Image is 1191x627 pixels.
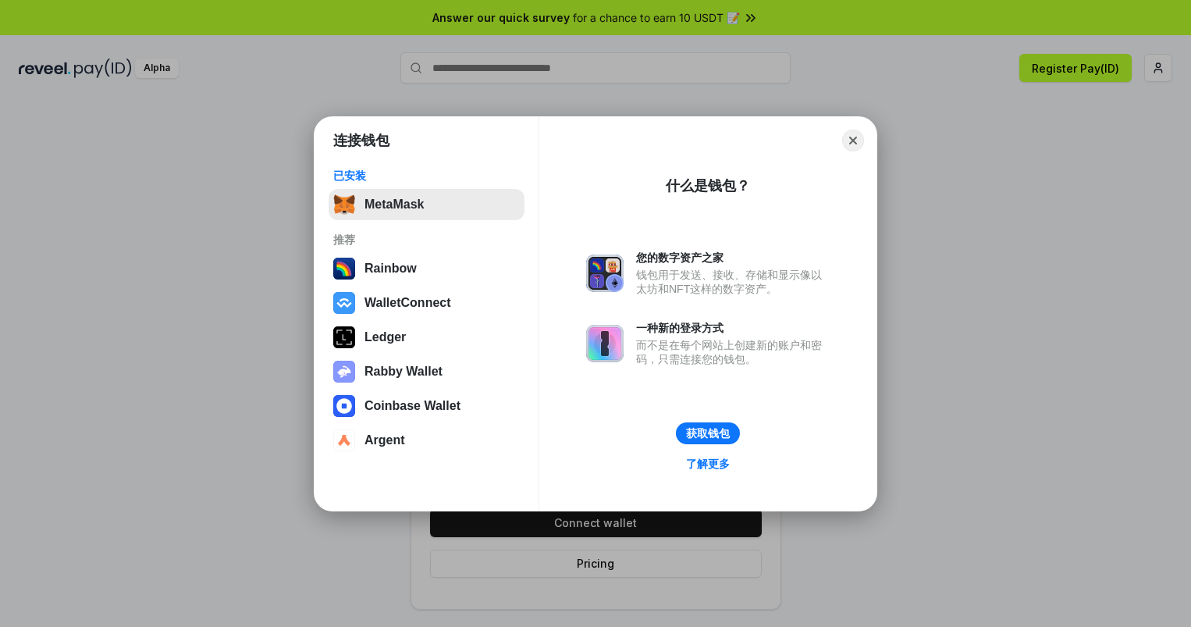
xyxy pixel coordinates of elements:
img: svg+xml,%3Csvg%20xmlns%3D%22http%3A%2F%2Fwww.w3.org%2F2000%2Fsvg%22%20fill%3D%22none%22%20viewBox... [586,325,624,362]
button: WalletConnect [329,287,524,319]
div: Rainbow [364,262,417,276]
div: MetaMask [364,198,424,212]
div: Coinbase Wallet [364,399,460,413]
img: svg+xml,%3Csvg%20width%3D%2228%22%20height%3D%2228%22%20viewBox%3D%220%200%2028%2028%22%20fill%3D... [333,429,355,451]
img: svg+xml,%3Csvg%20fill%3D%22none%22%20height%3D%2233%22%20viewBox%3D%220%200%2035%2033%22%20width%... [333,194,355,216]
button: MetaMask [329,189,524,220]
div: 什么是钱包？ [666,176,750,195]
button: Rabby Wallet [329,356,524,387]
img: svg+xml,%3Csvg%20width%3D%2228%22%20height%3D%2228%22%20viewBox%3D%220%200%2028%2028%22%20fill%3D... [333,395,355,417]
div: 已安装 [333,169,520,183]
img: svg+xml,%3Csvg%20xmlns%3D%22http%3A%2F%2Fwww.w3.org%2F2000%2Fsvg%22%20width%3D%2228%22%20height%3... [333,326,355,348]
div: 而不是在每个网站上创建新的账户和密码，只需连接您的钱包。 [636,338,830,366]
div: 一种新的登录方式 [636,321,830,335]
button: Ledger [329,322,524,353]
div: 获取钱包 [686,426,730,440]
button: Rainbow [329,253,524,284]
div: WalletConnect [364,296,451,310]
div: 钱包用于发送、接收、存储和显示像以太坊和NFT这样的数字资产。 [636,268,830,296]
h1: 连接钱包 [333,131,389,150]
img: svg+xml,%3Csvg%20width%3D%2228%22%20height%3D%2228%22%20viewBox%3D%220%200%2028%2028%22%20fill%3D... [333,292,355,314]
div: Argent [364,433,405,447]
button: Close [842,130,864,151]
a: 了解更多 [677,454,739,474]
div: 您的数字资产之家 [636,251,830,265]
div: 了解更多 [686,457,730,471]
div: Ledger [364,330,406,344]
img: svg+xml,%3Csvg%20xmlns%3D%22http%3A%2F%2Fwww.w3.org%2F2000%2Fsvg%22%20fill%3D%22none%22%20viewBox... [586,255,624,292]
button: 获取钱包 [676,422,740,444]
div: Rabby Wallet [364,365,443,379]
button: Coinbase Wallet [329,390,524,422]
img: svg+xml,%3Csvg%20width%3D%22120%22%20height%3D%22120%22%20viewBox%3D%220%200%20120%20120%22%20fil... [333,258,355,280]
button: Argent [329,425,524,456]
div: 推荐 [333,233,520,247]
img: svg+xml,%3Csvg%20xmlns%3D%22http%3A%2F%2Fwww.w3.org%2F2000%2Fsvg%22%20fill%3D%22none%22%20viewBox... [333,361,355,383]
